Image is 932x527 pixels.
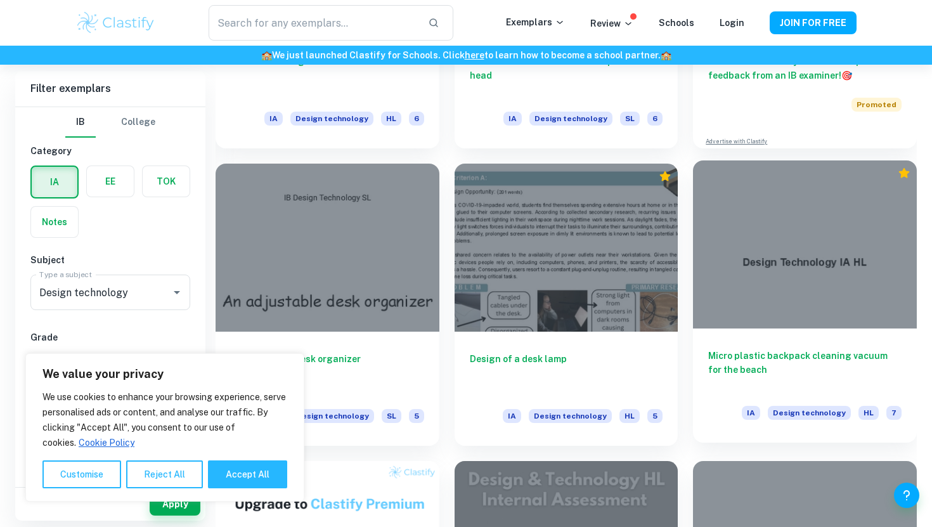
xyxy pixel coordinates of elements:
button: IB [65,107,96,138]
input: Search for any exemplars... [209,5,418,41]
a: Schools [659,18,694,28]
div: Premium [898,167,910,179]
span: 7 [886,406,902,420]
span: IA [503,112,522,126]
span: SL [382,409,401,423]
button: Accept All [208,460,287,488]
h6: Subject [30,253,190,267]
h6: Filter exemplars [15,71,205,107]
a: Micro plastic backpack cleaning vacuum for the beachIADesign technologyHL7 [693,164,917,445]
span: Design technology [291,409,374,423]
p: We use cookies to enhance your browsing experience, serve personalised ads or content, and analys... [42,389,287,450]
a: Login [720,18,744,28]
span: Design technology [290,112,373,126]
span: 🎯 [841,70,852,81]
span: HL [381,112,401,126]
a: Cookie Policy [78,437,135,448]
button: TOK [143,166,190,197]
span: 6 [647,112,663,126]
span: 🏫 [261,50,272,60]
button: Notes [31,207,78,237]
span: IA [742,406,760,420]
span: IA [503,409,521,423]
button: College [121,107,155,138]
h6: Want full marks on your IA ? Get expert feedback from an IB examiner! [708,55,902,82]
button: Reject All [126,460,203,488]
span: Design technology [529,112,612,126]
h6: An adjustable desk organizer [231,352,424,394]
div: Premium [659,170,671,183]
button: Open [168,283,186,301]
button: Apply [150,493,200,516]
button: Help and Feedback [894,483,919,508]
span: 5 [409,409,424,423]
button: IA [32,167,77,197]
span: Design technology [768,406,851,420]
img: Clastify logo [75,10,156,36]
span: 6 [409,112,424,126]
h6: We just launched Clastify for Schools. Click to learn how to become a school partner. [3,48,929,62]
p: Review [590,16,633,30]
h6: Sustainable toothbrush with replaceable head [470,55,663,96]
span: IA [264,112,283,126]
span: Design technology [529,409,612,423]
a: here [465,50,484,60]
button: EE [87,166,134,197]
button: JOIN FOR FREE [770,11,857,34]
a: Advertise with Clastify [706,137,767,146]
h6: Outdoor Seating with Shade [231,55,424,96]
a: Design of a desk lampIADesign technologyHL5 [455,164,678,445]
label: Type a subject [39,269,92,280]
div: We value your privacy [25,353,304,502]
span: 🏫 [661,50,671,60]
p: We value your privacy [42,367,287,382]
span: HL [858,406,879,420]
p: Exemplars [506,15,565,29]
h6: Grade [30,330,190,344]
span: SL [620,112,640,126]
span: 5 [647,409,663,423]
button: Customise [42,460,121,488]
a: An adjustable desk organizerIADesign technologySL5 [216,164,439,445]
h6: Design of a desk lamp [470,352,663,394]
h6: Micro plastic backpack cleaning vacuum for the beach [708,349,902,391]
span: Promoted [851,98,902,112]
div: Filter type choice [65,107,155,138]
h6: Category [30,144,190,158]
span: HL [619,409,640,423]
